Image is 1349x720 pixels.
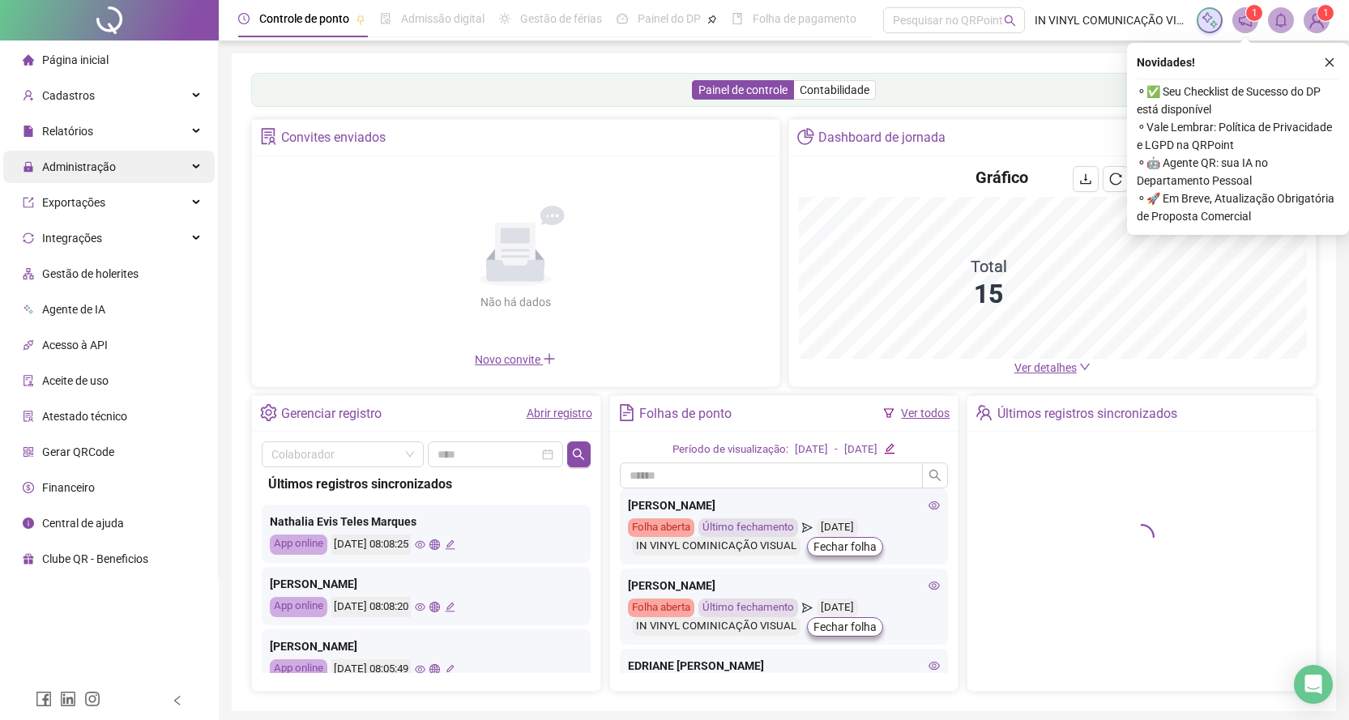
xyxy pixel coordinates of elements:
[42,445,114,458] span: Gerar QRCode
[617,13,628,24] span: dashboard
[42,89,95,102] span: Cadastros
[795,441,828,458] div: [DATE]
[1128,522,1156,551] span: loading
[813,538,877,556] span: Fechar folha
[270,597,327,617] div: App online
[499,13,510,24] span: sun
[42,552,148,565] span: Clube QR - Beneficios
[270,659,327,680] div: App online
[618,404,635,421] span: file-text
[632,617,800,636] div: IN VINYL COMINICAÇÃO VISUAL
[23,90,34,101] span: user-add
[36,691,52,707] span: facebook
[929,500,940,511] span: eye
[1137,83,1339,118] span: ⚬ ✅ Seu Checklist de Sucesso do DP está disponível
[1238,13,1253,28] span: notification
[753,12,856,25] span: Folha de pagamento
[475,353,556,366] span: Novo convite
[23,232,34,244] span: sync
[817,518,858,537] div: [DATE]
[42,53,109,66] span: Página inicial
[331,659,411,680] div: [DATE] 08:05:49
[884,443,894,454] span: edit
[975,404,993,421] span: team
[1294,665,1333,704] div: Open Intercom Messenger
[441,293,590,311] div: Não há dados
[1035,11,1187,29] span: IN VINYL COMUNICAÇÃO VISUAL
[1137,154,1339,190] span: ⚬ 🤖 Agente QR: sua IA no Departamento Pessoal
[800,83,869,96] span: Contabilidade
[270,575,583,593] div: [PERSON_NAME]
[638,12,701,25] span: Painel do DP
[1317,5,1334,21] sup: Atualize o seu contato no menu Meus Dados
[331,535,411,555] div: [DATE] 08:08:25
[260,404,277,421] span: setting
[281,400,382,428] div: Gerenciar registro
[813,618,877,636] span: Fechar folha
[707,15,717,24] span: pushpin
[270,513,583,530] div: Nathalia Evis Teles Marques
[1246,5,1262,21] sup: 1
[698,518,798,537] div: Último fechamento
[628,518,694,537] div: Folha aberta
[1324,57,1335,68] span: close
[23,126,34,137] span: file
[844,441,877,458] div: [DATE]
[732,13,743,24] span: book
[42,481,95,494] span: Financeiro
[23,411,34,422] span: solution
[1014,361,1077,374] span: Ver detalhes
[1109,173,1122,185] span: reload
[1274,13,1288,28] span: bell
[23,518,34,529] span: info-circle
[331,597,411,617] div: [DATE] 08:08:20
[1323,7,1329,19] span: 1
[281,124,386,151] div: Convites enviados
[42,125,93,138] span: Relatórios
[23,197,34,208] span: export
[1201,11,1219,29] img: sparkle-icon.fc2bf0ac1784a2077858766a79e2daf3.svg
[698,83,788,96] span: Painel de controle
[23,161,34,173] span: lock
[1137,118,1339,154] span: ⚬ Vale Lembrar: Política de Privacidade e LGPD na QRPoint
[270,535,327,555] div: App online
[415,602,425,612] span: eye
[42,196,105,209] span: Exportações
[835,441,838,458] div: -
[23,268,34,279] span: apartment
[380,13,391,24] span: file-done
[672,441,788,458] div: Período de visualização:
[23,375,34,386] span: audit
[445,664,455,675] span: edit
[429,664,440,675] span: global
[527,407,592,420] a: Abrir registro
[543,352,556,365] span: plus
[997,400,1177,428] div: Últimos registros sincronizados
[929,660,940,671] span: eye
[1137,190,1339,225] span: ⚬ 🚀 Em Breve, Atualização Obrigatória de Proposta Comercial
[415,539,425,550] span: eye
[1079,173,1092,185] span: download
[172,695,183,706] span: left
[698,599,798,617] div: Último fechamento
[929,580,940,591] span: eye
[42,339,108,351] span: Acesso à API
[802,518,813,537] span: send
[270,637,583,655] div: [PERSON_NAME]
[628,577,941,594] div: [PERSON_NAME]
[23,54,34,66] span: home
[23,446,34,458] span: qrcode
[401,12,485,25] span: Admissão digital
[42,374,109,387] span: Aceite de uso
[1014,361,1091,374] a: Ver detalhes down
[445,602,455,612] span: edit
[807,617,883,637] button: Fechar folha
[929,469,941,482] span: search
[628,657,941,675] div: EDRIANE [PERSON_NAME]
[1304,8,1329,32] img: 6668
[415,664,425,675] span: eye
[259,12,349,25] span: Controle de ponto
[632,537,800,556] div: IN VINYL COMINICAÇÃO VISUAL
[42,160,116,173] span: Administração
[818,124,946,151] div: Dashboard de jornada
